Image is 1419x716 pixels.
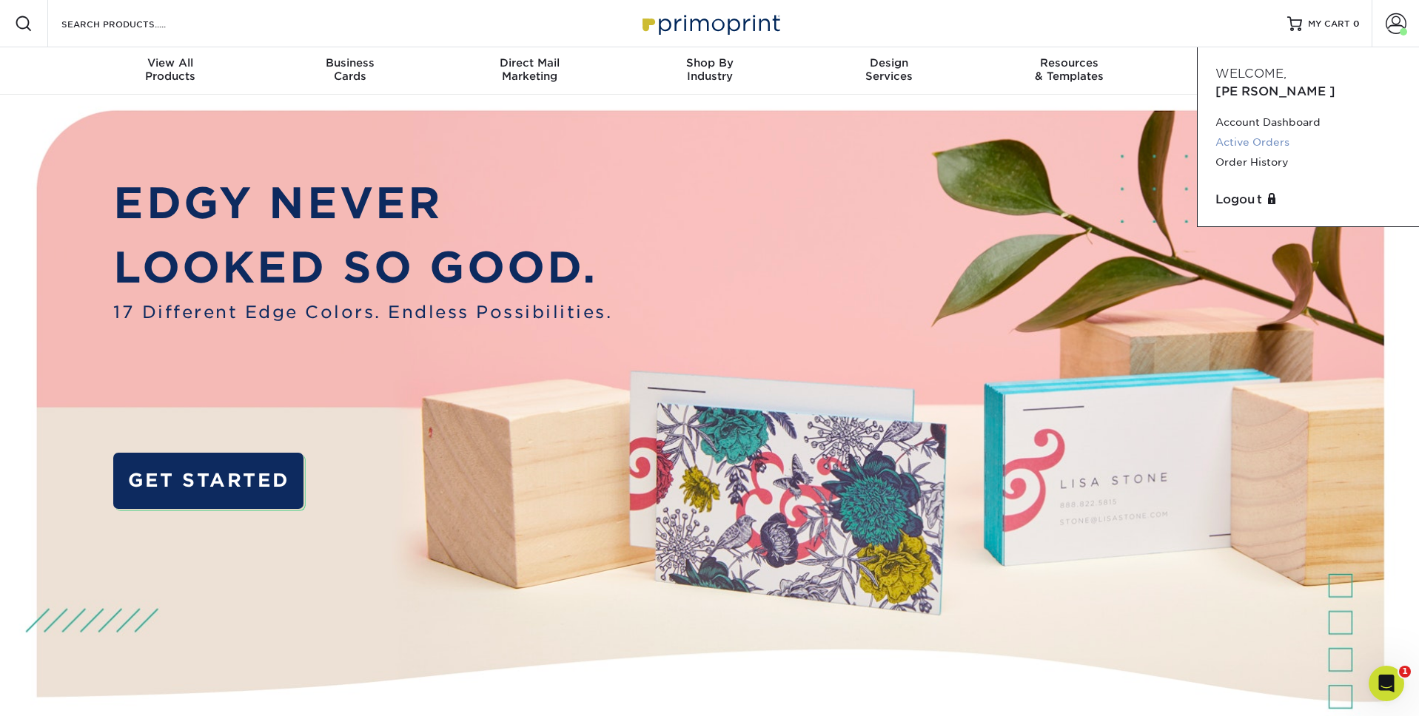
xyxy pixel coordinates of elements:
div: Cards [260,56,440,83]
p: LOOKED SO GOOD. [113,236,612,300]
a: Logout [1215,191,1401,209]
div: Marketing [440,56,620,83]
span: Direct Mail [440,56,620,70]
a: Shop ByIndustry [620,47,799,95]
span: Contact [1159,56,1339,70]
a: BusinessCards [260,47,440,95]
a: Contact& Support [1159,47,1339,95]
div: & Templates [979,56,1159,83]
span: 0 [1353,18,1360,29]
span: [PERSON_NAME] [1215,84,1335,98]
span: 1 [1399,666,1411,678]
input: SEARCH PRODUCTS..... [60,15,204,33]
iframe: Intercom live chat [1369,666,1404,701]
a: Resources& Templates [979,47,1159,95]
span: Business [260,56,440,70]
div: Industry [620,56,799,83]
a: Order History [1215,152,1401,172]
div: Services [799,56,979,83]
a: Account Dashboard [1215,112,1401,132]
a: Active Orders [1215,132,1401,152]
p: EDGY NEVER [113,172,612,235]
span: Design [799,56,979,70]
span: MY CART [1308,18,1350,30]
span: View All [81,56,261,70]
span: Welcome, [1215,67,1287,81]
span: Resources [979,56,1159,70]
span: 17 Different Edge Colors. Endless Possibilities. [113,300,612,325]
span: Shop By [620,56,799,70]
div: & Support [1159,56,1339,83]
img: Primoprint [636,7,784,39]
div: Products [81,56,261,83]
a: DesignServices [799,47,979,95]
a: GET STARTED [113,453,303,509]
a: Direct MailMarketing [440,47,620,95]
a: View AllProducts [81,47,261,95]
